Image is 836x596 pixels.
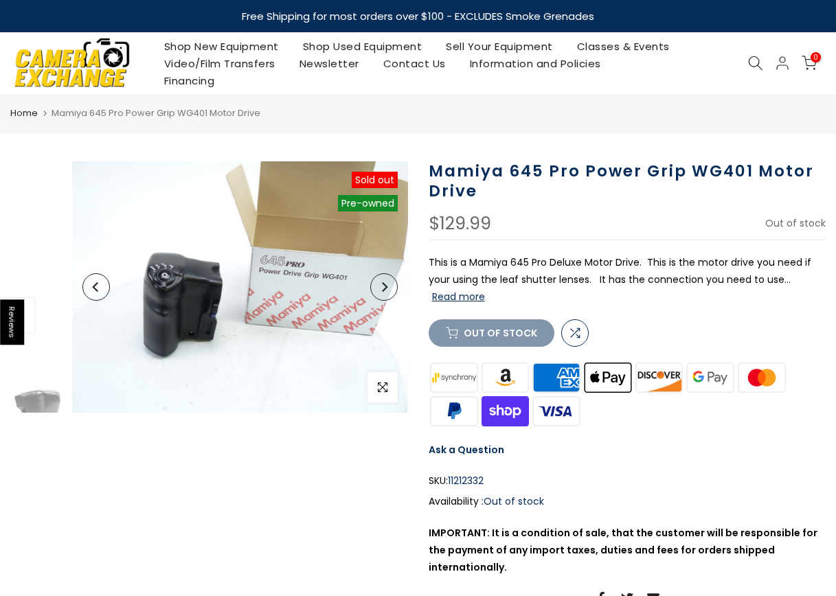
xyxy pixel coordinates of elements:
div: Availability : [429,493,826,510]
span: Out of stock [765,216,826,230]
a: 0 [802,56,817,71]
img: paypal [429,394,480,428]
a: Classes & Events [565,38,681,55]
div: $129.99 [429,215,491,233]
a: Information and Policies [457,55,613,72]
a: Shop New Equipment [152,38,291,55]
p: This is a Mamiya 645 Pro Deluxe Motor Drive. This is the motor drive you need if your using the l... [429,254,826,306]
strong: IMPORTANT: It is a condition of sale, that the customer will be responsible for the payment of an... [429,526,817,574]
img: discover [633,360,685,394]
img: Mamiya 645 Pro Power Grip WG401 Motor Drive Medium Format Equipment - Medium Format Accessories M... [72,161,408,413]
span: Mamiya 645 Pro Power Grip WG401 Motor Drive [52,106,260,119]
a: Financing [152,72,227,89]
img: amazon payments [479,360,531,394]
img: google pay [685,360,736,394]
h1: Mamiya 645 Pro Power Grip WG401 Motor Drive [429,161,826,201]
img: shopify pay [479,394,531,428]
span: 0 [811,52,821,62]
a: Sell Your Equipment [434,38,565,55]
div: SKU: [429,472,826,490]
button: Previous [82,273,110,301]
img: Mamiya 645 Pro Power Grip WG401 Motor Drive Medium Format Equipment - Medium Format Accessories M... [10,369,65,443]
a: Newsletter [287,55,371,72]
img: synchrony [429,360,480,394]
span: 11212332 [448,472,484,490]
img: master [736,360,787,394]
button: Read more [432,290,485,303]
span: Out of stock [484,494,544,508]
a: Ask a Question [429,443,504,457]
button: Next [370,273,398,301]
strong: Free Shipping for most orders over $100 - EXCLUDES Smoke Grenades [242,9,594,23]
img: american express [531,360,583,394]
img: apple pay [582,360,633,394]
a: Video/Film Transfers [152,55,287,72]
img: visa [531,394,583,428]
a: Shop Used Equipment [291,38,434,55]
a: Contact Us [371,55,457,72]
a: Home [10,106,38,120]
